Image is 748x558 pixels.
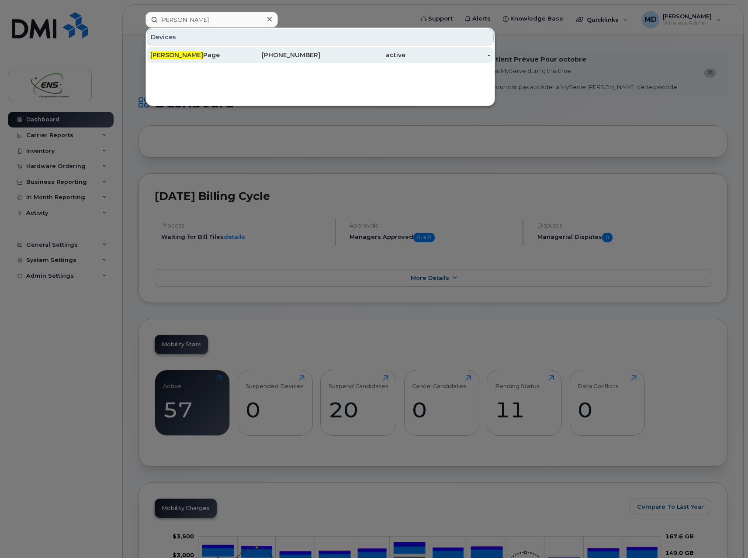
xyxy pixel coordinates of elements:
div: Devices [147,29,494,45]
span: [PERSON_NAME] [150,51,203,59]
div: [PHONE_NUMBER] [235,51,321,59]
a: [PERSON_NAME]Page[PHONE_NUMBER]active- [147,47,494,63]
div: - [405,51,491,59]
div: Page [150,51,235,59]
div: active [320,51,405,59]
